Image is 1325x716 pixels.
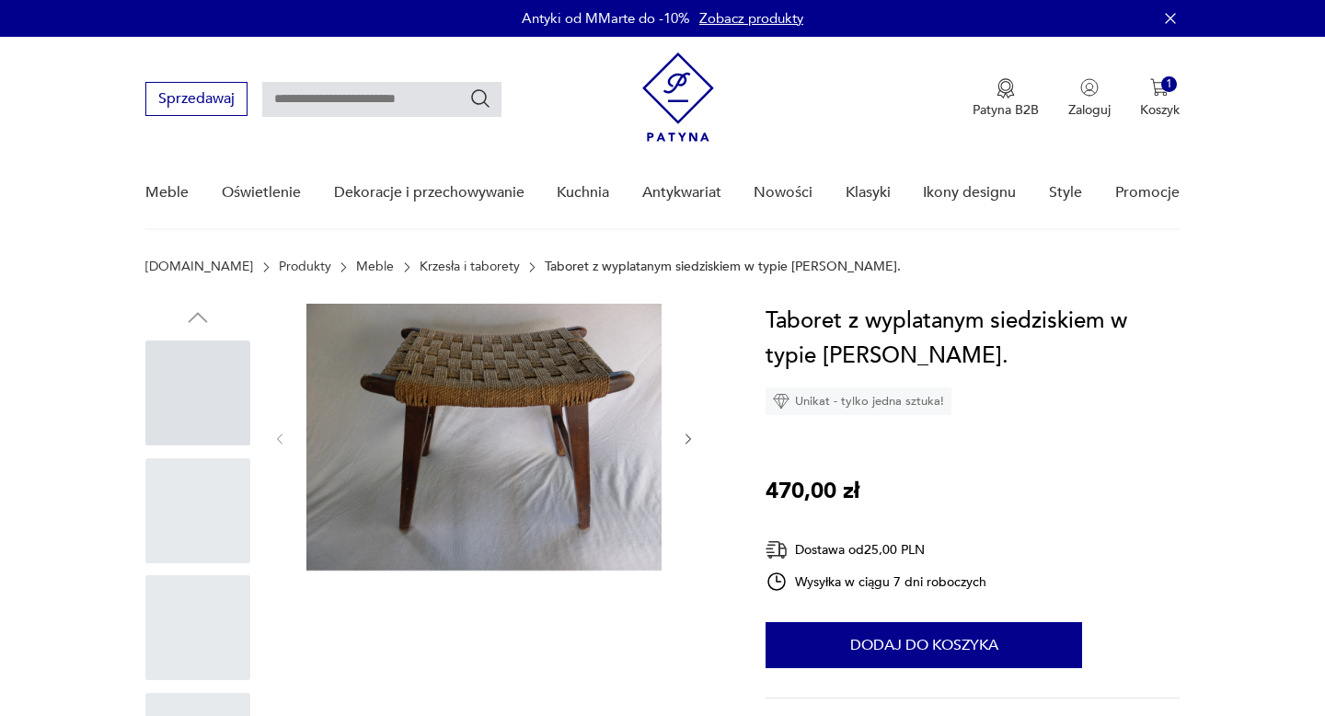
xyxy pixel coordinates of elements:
[545,260,901,274] p: Taboret z wyplatanym siedziskiem w typie [PERSON_NAME].
[306,304,662,571] img: Zdjęcie produktu Taboret z wyplatanym siedziskiem w typie Władysława Wołkowskiego.
[754,157,812,228] a: Nowości
[145,82,248,116] button: Sprzedawaj
[222,157,301,228] a: Oświetlenie
[1140,78,1180,119] button: 1Koszyk
[469,87,491,110] button: Szukaj
[773,393,789,410] img: Ikona diamentu
[766,622,1082,668] button: Dodaj do koszyka
[334,157,524,228] a: Dekoracje i przechowywanie
[1150,78,1169,97] img: Ikona koszyka
[642,157,721,228] a: Antykwariat
[766,304,1179,374] h1: Taboret z wyplatanym siedziskiem w typie [PERSON_NAME].
[356,260,394,274] a: Meble
[420,260,520,274] a: Krzesła i taborety
[766,474,859,509] p: 470,00 zł
[522,9,690,28] p: Antyki od MMarte do -10%
[766,538,788,561] img: Ikona dostawy
[699,9,803,28] a: Zobacz produkty
[997,78,1015,98] img: Ikona medalu
[145,157,189,228] a: Meble
[1115,157,1180,228] a: Promocje
[973,101,1039,119] p: Patyna B2B
[766,571,986,593] div: Wysyłka w ciągu 7 dni roboczych
[1140,101,1180,119] p: Koszyk
[973,78,1039,119] a: Ikona medaluPatyna B2B
[766,387,951,415] div: Unikat - tylko jedna sztuka!
[1161,76,1177,92] div: 1
[279,260,331,274] a: Produkty
[1049,157,1082,228] a: Style
[145,94,248,107] a: Sprzedawaj
[1080,78,1099,97] img: Ikonka użytkownika
[973,78,1039,119] button: Patyna B2B
[1068,78,1111,119] button: Zaloguj
[766,538,986,561] div: Dostawa od 25,00 PLN
[557,157,609,228] a: Kuchnia
[642,52,714,142] img: Patyna - sklep z meblami i dekoracjami vintage
[1068,101,1111,119] p: Zaloguj
[145,260,253,274] a: [DOMAIN_NAME]
[846,157,891,228] a: Klasyki
[923,157,1016,228] a: Ikony designu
